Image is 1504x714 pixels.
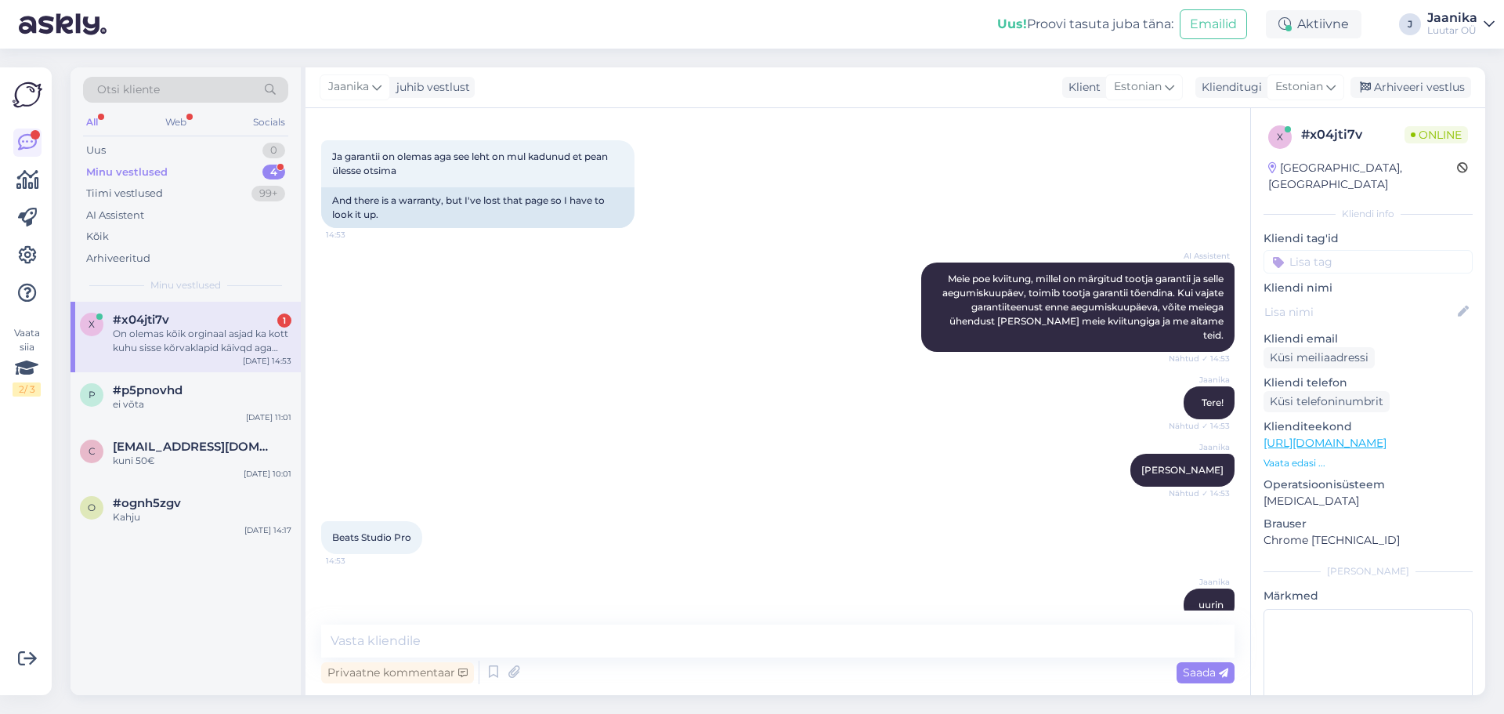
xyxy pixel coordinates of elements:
span: Ja garantii on olemas aga see leht on mul kadunud et pean ülesse otsima [332,150,610,176]
div: [DATE] 10:01 [244,468,291,480]
div: juhib vestlust [390,79,470,96]
div: All [83,112,101,132]
span: cev147@hotmail.com [113,440,276,454]
span: Nähtud ✓ 14:53 [1169,487,1230,499]
p: Vaata edasi ... [1264,456,1473,470]
div: Aktiivne [1266,10,1361,38]
div: ei võta [113,397,291,411]
div: Arhiveeritud [86,251,150,266]
span: #x04jti7v [113,313,169,327]
span: #p5pnovhd [113,383,183,397]
div: Küsi telefoninumbrit [1264,391,1390,412]
div: 4 [262,165,285,180]
span: Otsi kliente [97,82,160,98]
div: Vaata siia [13,326,41,397]
span: Online [1405,126,1468,143]
span: Jaanika [1171,374,1230,386]
span: o [88,502,96,513]
div: And there is a warranty, but I've lost that page so I have to look it up. [321,187,634,228]
div: [GEOGRAPHIC_DATA], [GEOGRAPHIC_DATA] [1268,160,1457,193]
span: Tere! [1202,397,1224,408]
div: Uus [86,143,106,158]
span: uurin [1198,599,1224,611]
div: [DATE] 14:17 [244,524,291,536]
span: x [1277,131,1283,143]
span: 14:53 [326,229,385,241]
div: Klienditugi [1195,79,1262,96]
div: kuni 50€ [113,454,291,468]
a: [URL][DOMAIN_NAME] [1264,436,1386,450]
span: Estonian [1275,78,1323,96]
span: [PERSON_NAME] [1141,464,1224,476]
div: Kliendi info [1264,207,1473,221]
p: Kliendi telefon [1264,375,1473,391]
button: Emailid [1180,9,1247,39]
span: AI Assistent [1171,250,1230,262]
div: Küsi meiliaadressi [1264,347,1375,368]
div: Proovi tasuta juba täna: [997,15,1173,34]
span: Jaanika [328,78,369,96]
p: Brauser [1264,516,1473,532]
span: c [89,445,96,457]
img: Askly Logo [13,80,42,110]
div: Arhiveeri vestlus [1350,77,1471,98]
p: [MEDICAL_DATA] [1264,493,1473,509]
p: Märkmed [1264,588,1473,604]
div: AI Assistent [86,208,144,223]
p: Chrome [TECHNICAL_ID] [1264,532,1473,549]
p: Klienditeekond [1264,419,1473,435]
span: 14:53 [326,555,385,567]
div: Jaanika [1427,12,1477,24]
div: Kahju [113,510,291,524]
p: Operatsioonisüsteem [1264,477,1473,493]
span: Beats Studio Pro [332,531,411,543]
span: Jaanika [1171,441,1230,453]
span: Meie poe kviitung, millel on märgitud tootja garantii ja selle aegumiskuupäev, toimib tootja gara... [942,273,1226,341]
span: Nähtud ✓ 14:53 [1169,353,1230,364]
div: 99+ [251,186,285,201]
div: Kõik [86,229,109,245]
a: JaanikaLuutar OÜ [1427,12,1495,37]
div: 0 [262,143,285,158]
input: Lisa nimi [1264,303,1455,321]
div: Luutar OÜ [1427,24,1477,37]
div: On olemas kõik orginaal asjad ka kott kuhu sisse kõrvaklapid käivqd aga laadija juhet pole seda m... [113,327,291,355]
span: #ognh5zgv [113,496,181,510]
div: J [1399,13,1421,35]
div: Minu vestlused [86,165,168,180]
p: Kliendi nimi [1264,280,1473,296]
input: Lisa tag [1264,250,1473,274]
div: [PERSON_NAME] [1264,564,1473,578]
span: p [89,389,96,400]
span: Estonian [1114,78,1162,96]
b: Uus! [997,16,1027,31]
span: Minu vestlused [150,278,221,292]
span: Saada [1183,665,1228,680]
div: Klient [1062,79,1101,96]
div: [DATE] 14:53 [243,355,291,367]
span: x [89,318,95,330]
div: 2 / 3 [13,382,41,397]
div: Privaatne kommentaar [321,662,474,683]
p: Kliendi tag'id [1264,230,1473,247]
div: [DATE] 11:01 [246,411,291,423]
span: Jaanika [1171,576,1230,588]
div: # x04jti7v [1301,125,1405,144]
div: 1 [277,314,291,328]
div: Web [162,112,190,132]
div: Tiimi vestlused [86,186,163,201]
div: Socials [250,112,288,132]
span: Nähtud ✓ 14:53 [1169,420,1230,432]
p: Kliendi email [1264,331,1473,347]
